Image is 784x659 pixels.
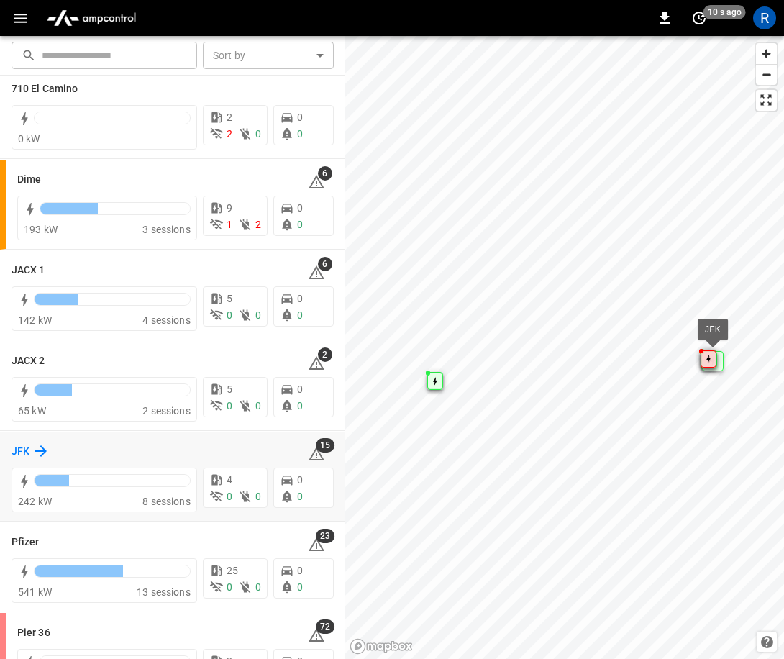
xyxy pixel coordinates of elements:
span: 0 [227,581,232,593]
span: 0 [255,309,261,321]
span: 2 sessions [142,405,191,417]
span: 5 [227,293,232,304]
span: 2 [318,347,332,362]
span: 3 sessions [142,224,191,235]
span: 0 [255,128,261,140]
span: 13 sessions [137,586,191,598]
span: 6 [318,257,332,271]
span: 0 [297,581,303,593]
span: 0 [227,491,232,502]
h6: JFK [12,444,29,460]
span: 5 [227,383,232,395]
span: 0 [297,202,303,214]
span: 2 [227,112,232,123]
div: Map marker [701,350,716,368]
span: 0 [297,293,303,304]
button: Zoom out [756,64,777,85]
span: 0 [297,474,303,486]
span: 10 s ago [703,5,746,19]
span: 0 [255,400,261,412]
span: 9 [227,202,232,214]
span: Zoom out [756,65,777,85]
span: 72 [316,619,334,634]
div: Map marker [427,372,443,389]
h6: JACX 1 [12,263,45,278]
span: 4 [227,474,232,486]
h6: Pfizer [12,535,40,550]
span: 65 kW [18,405,46,417]
span: 242 kW [18,496,52,507]
a: Mapbox homepage [350,638,413,655]
span: 0 [297,383,303,395]
span: 0 [297,565,303,576]
span: 541 kW [18,586,52,598]
canvas: Map [345,36,784,659]
span: 0 [297,491,303,502]
span: 0 [297,219,303,230]
span: 4 sessions [142,314,191,326]
div: JFK [705,322,721,337]
div: Map marker [427,373,443,390]
span: 1 [227,219,232,230]
span: 2 [255,219,261,230]
span: 2 [227,128,232,140]
span: 0 [227,400,232,412]
button: Zoom in [756,43,777,64]
h6: Pier 36 [17,625,50,641]
span: 0 [255,491,261,502]
div: profile-icon [753,6,776,29]
span: 0 [297,309,303,321]
span: 0 [297,128,303,140]
span: 142 kW [18,314,52,326]
h6: JACX 2 [12,353,45,369]
span: 0 [227,309,232,321]
h6: Dime [17,172,41,188]
span: 0 [297,400,303,412]
span: 0 [297,112,303,123]
span: 15 [316,438,334,453]
h6: 710 El Camino [12,81,78,97]
span: 25 [227,565,238,576]
span: 0 kW [18,133,40,145]
span: 23 [316,529,334,543]
span: 0 [255,581,261,593]
span: 6 [318,166,332,181]
img: ampcontrol.io logo [41,4,142,32]
span: 8 sessions [142,496,191,507]
span: 193 kW [24,224,58,235]
button: set refresh interval [688,6,711,29]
